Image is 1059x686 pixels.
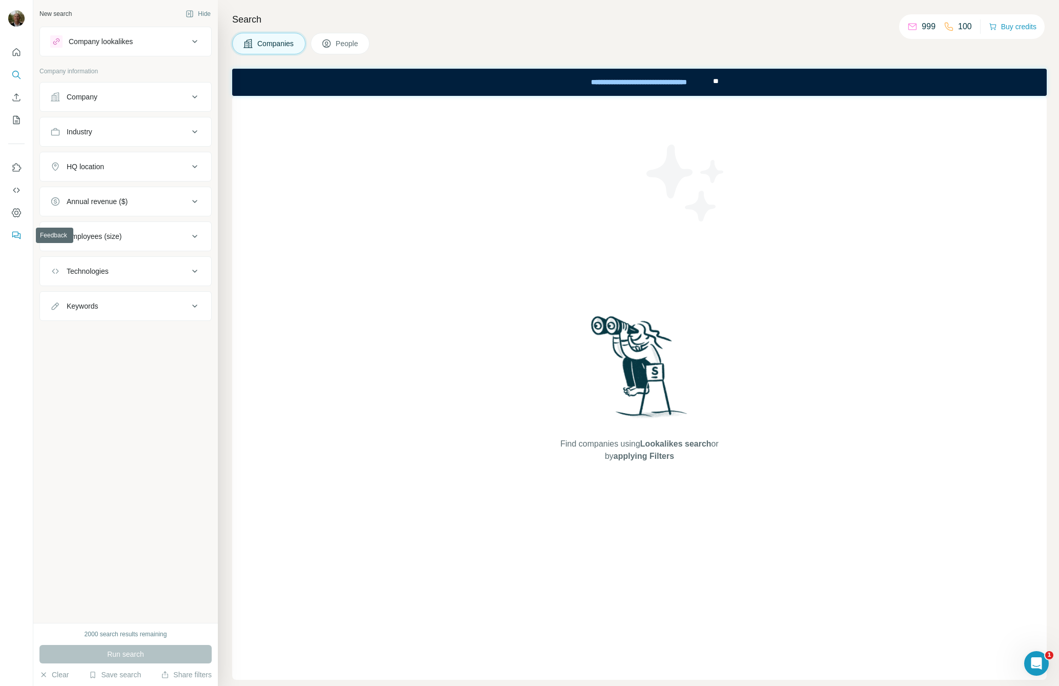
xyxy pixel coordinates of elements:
[232,12,1047,27] h4: Search
[39,670,69,680] button: Clear
[8,66,25,84] button: Search
[640,137,732,229] img: Surfe Illustration - Stars
[8,111,25,129] button: My lists
[922,21,935,33] p: 999
[85,630,167,639] div: 2000 search results remaining
[989,19,1036,34] button: Buy credits
[178,6,218,22] button: Hide
[8,226,25,245] button: Feedback
[40,154,211,179] button: HQ location
[1024,651,1049,676] iframe: Intercom live chat
[336,38,359,49] span: People
[67,301,98,311] div: Keywords
[8,88,25,107] button: Enrich CSV
[257,38,295,49] span: Companies
[40,29,211,54] button: Company lookalikes
[232,69,1047,96] iframe: Banner
[8,204,25,222] button: Dashboard
[40,224,211,249] button: Employees (size)
[69,36,133,47] div: Company lookalikes
[39,9,72,18] div: New search
[40,259,211,284] button: Technologies
[89,670,141,680] button: Save search
[8,43,25,62] button: Quick start
[40,294,211,318] button: Keywords
[67,231,121,241] div: Employees (size)
[586,313,693,428] img: Surfe Illustration - Woman searching with binoculars
[67,127,92,137] div: Industry
[39,67,212,76] p: Company information
[67,162,104,172] div: HQ location
[40,85,211,109] button: Company
[8,158,25,177] button: Use Surfe on LinkedIn
[557,438,721,462] span: Find companies using or by
[8,10,25,27] img: Avatar
[67,266,109,276] div: Technologies
[40,189,211,214] button: Annual revenue ($)
[40,119,211,144] button: Industry
[8,181,25,199] button: Use Surfe API
[614,452,674,460] span: applying Filters
[958,21,972,33] p: 100
[640,439,711,448] span: Lookalikes search
[67,92,97,102] div: Company
[161,670,212,680] button: Share filters
[1045,651,1053,659] span: 1
[67,196,128,207] div: Annual revenue ($)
